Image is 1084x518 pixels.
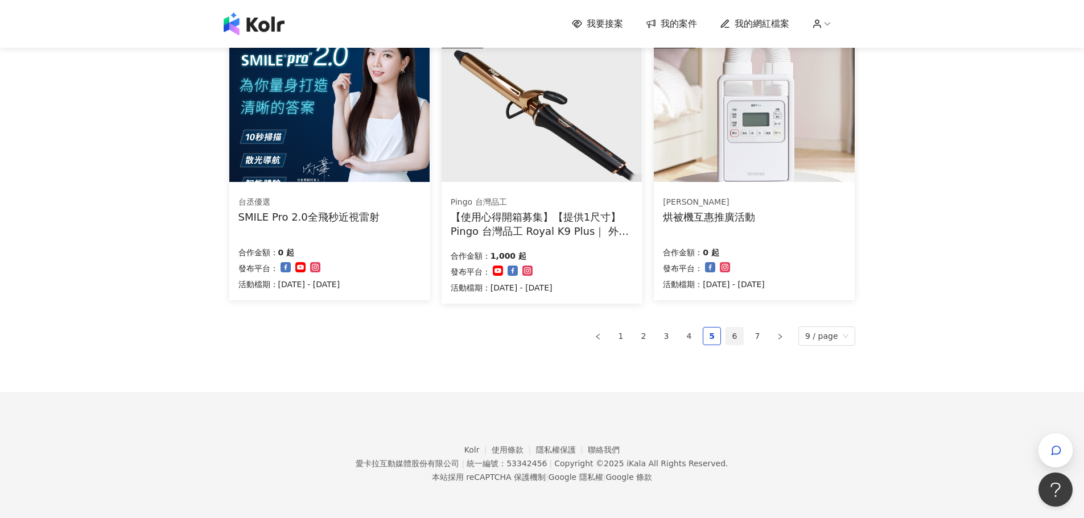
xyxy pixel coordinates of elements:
[546,473,549,482] span: |
[748,327,766,345] li: 7
[663,197,755,208] div: [PERSON_NAME]
[658,328,675,345] a: 3
[224,13,285,35] img: logo
[491,249,526,263] p: 1,000 起
[451,210,633,238] div: 【使用心得開箱募集】【提供1尺寸】 Pingo 台灣品工 Royal K9 Plus｜ 外噴式負離子加長電棒-革命進化款
[467,459,547,468] div: 統一編號：53342456
[646,18,697,30] a: 我的案件
[663,277,765,291] p: 活動檔期：[DATE] - [DATE]
[634,327,653,345] li: 2
[661,18,697,30] span: 我的案件
[726,327,744,345] li: 6
[681,328,698,345] a: 4
[492,445,536,454] a: 使用條款
[680,327,698,345] li: 4
[635,328,652,345] a: 2
[612,327,630,345] li: 1
[432,470,652,484] span: 本站採用 reCAPTCHA 保護機制
[771,327,789,345] button: right
[627,459,646,468] a: iKala
[278,246,295,259] p: 0 起
[461,459,464,468] span: |
[356,459,459,468] div: 愛卡拉互動媒體股份有限公司
[587,18,623,30] span: 我要接案
[238,246,278,259] p: 合作金額：
[549,473,603,482] a: Google 隱私權
[703,328,720,345] a: 5
[451,281,553,295] p: 活動檔期：[DATE] - [DATE]
[595,333,601,340] span: left
[588,445,620,454] a: 聯絡我們
[451,197,633,208] div: Pingo 台灣品工
[572,18,623,30] a: 我要接案
[603,473,606,482] span: |
[805,327,848,345] span: 9 / page
[238,277,340,291] p: 活動檔期：[DATE] - [DATE]
[589,327,607,345] button: left
[238,197,380,208] div: 台丞優選
[589,327,607,345] li: Previous Page
[536,445,588,454] a: 隱私權保護
[229,31,430,182] img: SMILE Pro 2.0全飛秒近視雷射
[657,327,675,345] li: 3
[703,246,719,259] p: 0 起
[771,327,789,345] li: Next Page
[654,31,854,182] img: 強力烘被機 FK-H1
[554,459,728,468] div: Copyright © 2025 All Rights Reserved.
[720,18,789,30] a: 我的網紅檔案
[238,210,380,224] div: SMILE Pro 2.0全飛秒近視雷射
[735,18,789,30] span: 我的網紅檔案
[612,328,629,345] a: 1
[238,262,278,275] p: 發布平台：
[777,333,784,340] span: right
[726,328,743,345] a: 6
[663,246,703,259] p: 合作金額：
[442,31,642,182] img: Pingo 台灣品工 Royal K9 Plus｜ 外噴式負離子加長電棒-革命進化款
[451,265,491,279] p: 發布平台：
[663,210,755,224] div: 烘被機互惠推廣活動
[464,445,492,454] a: Kolr
[663,262,703,275] p: 發布平台：
[451,249,491,263] p: 合作金額：
[549,459,552,468] span: |
[703,327,721,345] li: 5
[605,473,652,482] a: Google 條款
[749,328,766,345] a: 7
[1038,473,1073,507] iframe: Help Scout Beacon - Open
[798,326,855,346] div: Page Size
